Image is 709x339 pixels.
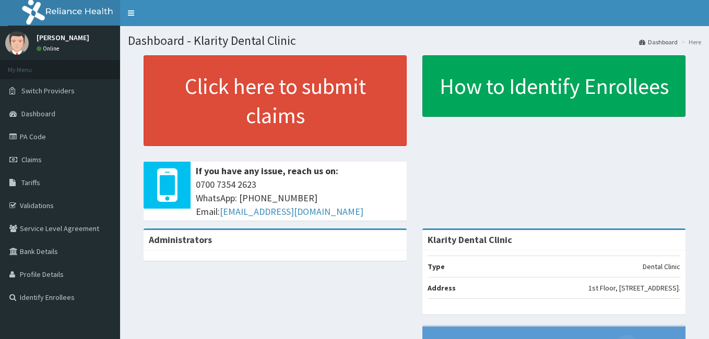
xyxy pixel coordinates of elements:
img: User Image [5,31,29,55]
span: Claims [21,155,42,164]
a: [EMAIL_ADDRESS][DOMAIN_NAME] [220,205,363,217]
a: Dashboard [639,38,678,46]
a: How to Identify Enrollees [422,55,686,117]
a: Click here to submit claims [144,55,407,146]
h1: Dashboard - Klarity Dental Clinic [128,34,701,47]
strong: Klarity Dental Clinic [428,234,512,246]
li: Here [679,38,701,46]
p: 1st Floor, [STREET_ADDRESS]. [588,283,680,293]
b: If you have any issue, reach us on: [196,165,338,177]
span: Dashboard [21,109,55,118]
a: Online [37,45,62,52]
p: [PERSON_NAME] [37,34,89,41]
span: Switch Providers [21,86,75,95]
b: Type [428,262,445,271]
span: 0700 7354 2623 WhatsApp: [PHONE_NUMBER] Email: [196,178,401,218]
span: Tariffs [21,178,40,187]
b: Address [428,283,456,293]
p: Dental Clinic [643,261,680,272]
b: Administrators [149,234,212,246]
